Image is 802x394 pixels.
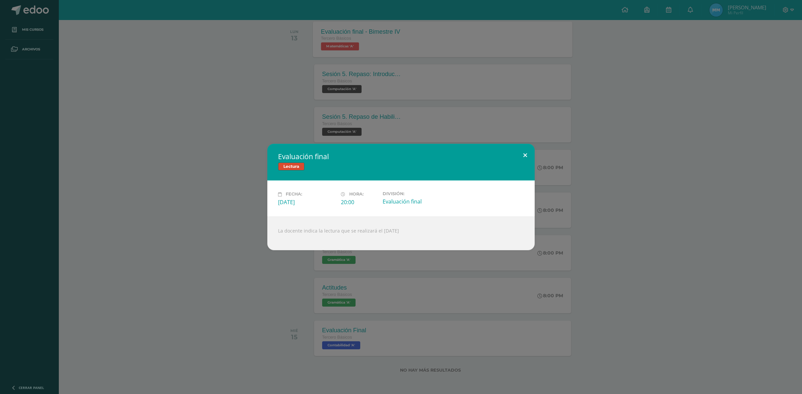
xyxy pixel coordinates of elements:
[267,217,535,250] div: La docente indica la lectura que se realizará el [DATE]
[341,199,377,206] div: 20:00
[278,199,336,206] div: [DATE]
[383,198,440,205] div: Evaluación final
[278,152,524,161] h2: Evaluación final
[278,162,304,170] span: Lectura
[516,144,535,166] button: Close (Esc)
[349,192,364,197] span: Hora:
[286,192,302,197] span: Fecha:
[383,191,440,196] label: División:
